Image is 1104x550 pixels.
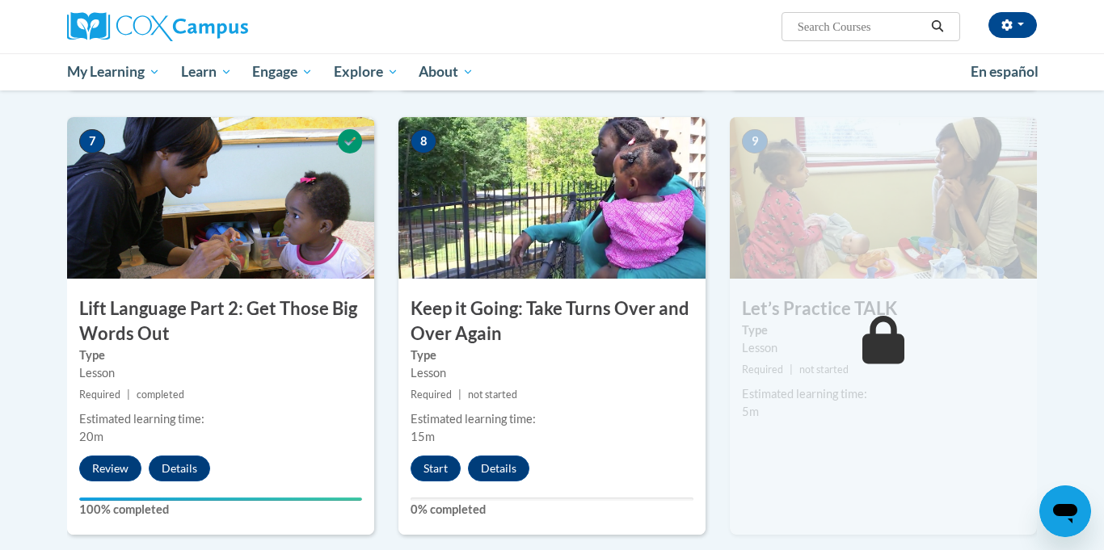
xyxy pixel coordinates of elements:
span: 9 [742,129,768,153]
button: Details [149,456,210,481]
span: Explore [334,62,398,82]
span: 8 [411,129,436,153]
a: En español [960,55,1049,89]
a: Cox Campus [67,12,374,41]
button: Account Settings [988,12,1037,38]
button: Search [925,17,950,36]
label: Type [79,346,362,364]
div: Estimated learning time: [79,410,362,428]
input: Search Courses [796,17,925,36]
span: About [419,62,474,82]
h3: Let’s Practice TALK [730,296,1037,321]
span: 7 [79,129,105,153]
h3: Keep it Going: Take Turns Over and Over Again [398,296,706,346]
span: Required [742,363,783,376]
img: Cox Campus [67,12,248,41]
a: About [409,53,485,90]
span: completed [137,388,184,401]
iframe: Button to launch messaging window [1039,485,1091,537]
span: not started [799,363,849,376]
a: Learn [171,53,242,90]
label: 0% completed [411,501,693,519]
div: Lesson [742,339,1025,357]
div: Estimated learning time: [742,385,1025,403]
button: Review [79,456,141,481]
button: Details [468,456,529,481]
span: not started [468,388,517,401]
a: My Learning [57,53,171,90]
span: My Learning [67,62,160,82]
span: | [458,388,461,401]
span: | [790,363,793,376]
span: | [127,388,130,401]
span: 5m [742,405,759,418]
span: Learn [181,62,232,82]
label: Type [742,321,1025,339]
button: Start [411,456,461,481]
div: Estimated learning time: [411,410,693,428]
span: 15m [411,430,435,443]
span: Required [411,388,452,401]
img: Course Image [730,117,1037,279]
a: Explore [323,53,409,90]
img: Course Image [67,117,374,279]
span: Engage [252,62,313,82]
div: Main menu [43,53,1061,90]
a: Engage [242,53,323,90]
div: Lesson [411,364,693,382]
span: Required [79,388,120,401]
h3: Lift Language Part 2: Get Those Big Words Out [67,296,374,346]
span: En español [971,63,1039,80]
label: Type [411,346,693,364]
img: Course Image [398,117,706,279]
div: Your progress [79,498,362,501]
span: 20m [79,430,103,443]
label: 100% completed [79,501,362,519]
div: Lesson [79,364,362,382]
